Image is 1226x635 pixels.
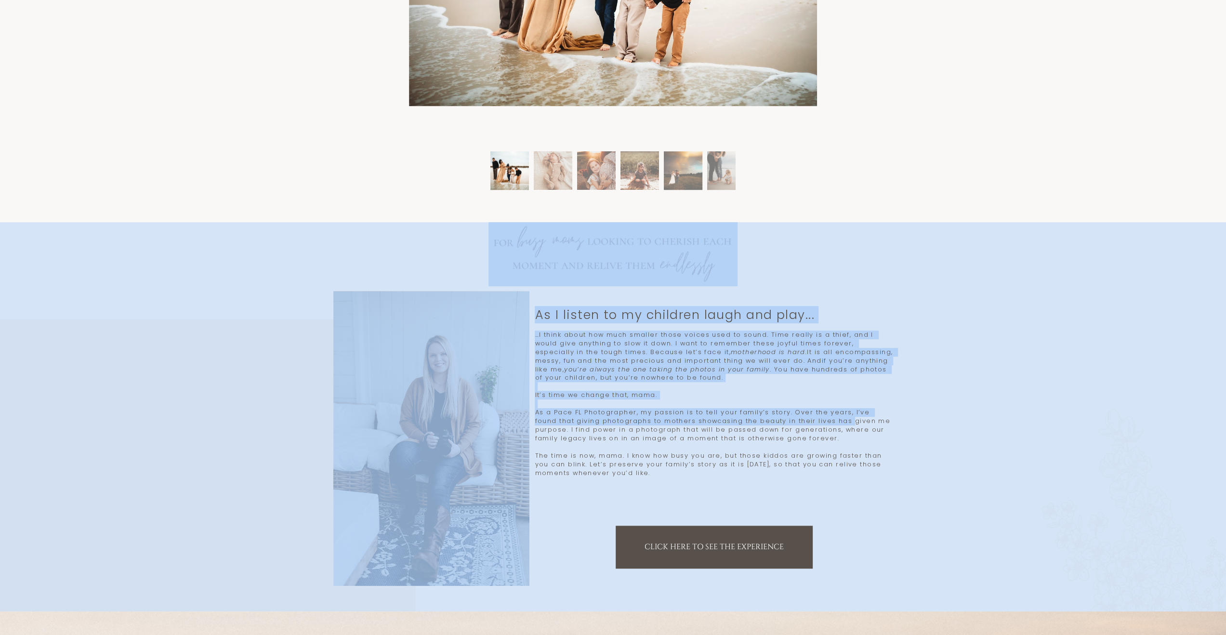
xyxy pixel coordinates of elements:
p: As I listen to my children laugh and play... [535,309,814,321]
a: Click here to see the experience [616,526,812,568]
p: …I think about how much smaller those voices used to sound. Time really is a thief, and I would g... [535,331,893,477]
span: if you’re anything like me, . You have hundreds of photos of your children, but you’re nowhere to... [535,357,891,382]
em: motherhood is hard. [731,348,807,356]
em: you’re always the one taking the photos in your family [564,365,770,373]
